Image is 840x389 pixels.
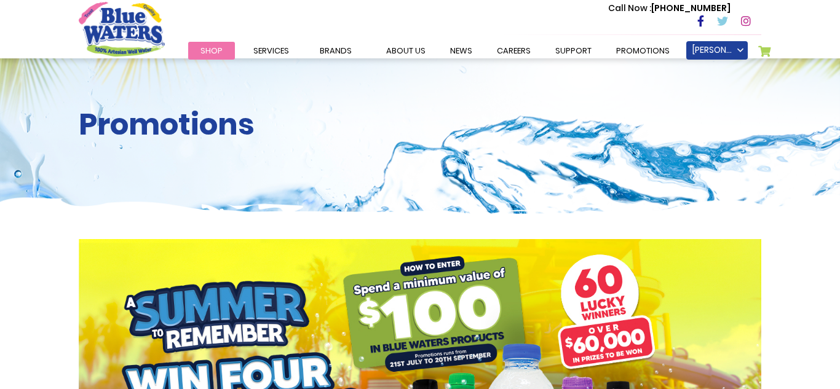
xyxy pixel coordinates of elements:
[604,42,682,60] a: Promotions
[200,45,223,57] span: Shop
[438,42,485,60] a: News
[686,41,748,60] a: [PERSON_NAME]
[543,42,604,60] a: support
[188,42,235,60] a: Shop
[79,107,761,143] h2: Promotions
[374,42,438,60] a: about us
[485,42,543,60] a: careers
[608,2,651,14] span: Call Now :
[79,2,165,56] a: store logo
[241,42,301,60] a: Services
[253,45,289,57] span: Services
[307,42,364,60] a: Brands
[320,45,352,57] span: Brands
[608,2,731,15] p: [PHONE_NUMBER]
